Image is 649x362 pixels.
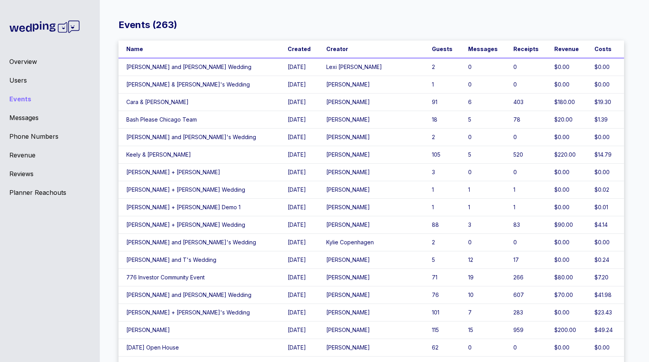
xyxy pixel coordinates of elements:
td: [PERSON_NAME] [118,321,280,339]
td: 2 [424,129,460,146]
td: 403 [506,94,546,111]
td: [PERSON_NAME] [318,339,424,357]
td: $0.00 [546,164,587,181]
td: [PERSON_NAME] + [PERSON_NAME]'s Wedding [118,304,280,321]
td: 91 [424,94,460,111]
td: 1 [424,199,460,216]
td: [DATE] [280,286,318,304]
td: 17 [506,251,546,269]
td: $0.00 [546,76,587,94]
td: 0 [506,129,546,146]
td: 88 [424,216,460,234]
a: Overview [9,57,90,66]
td: [DATE] [280,146,318,164]
a: Users [9,76,90,85]
td: Lexi [PERSON_NAME] [318,58,424,76]
td: [PERSON_NAME] [318,94,424,111]
a: Revenue [9,150,90,160]
td: $20.00 [546,111,587,129]
th: Created [280,41,318,58]
td: 0 [460,58,506,76]
td: $0.00 [546,129,587,146]
a: Reviews [9,169,90,178]
td: $4.14 [587,216,624,234]
td: [PERSON_NAME] and T's Wedding [118,251,280,269]
td: $23.43 [587,304,624,321]
td: 0 [460,164,506,181]
td: [PERSON_NAME] + [PERSON_NAME] Wedding [118,181,280,199]
td: [DATE] [280,129,318,146]
div: Phone Numbers [9,132,90,141]
td: 2 [424,234,460,251]
td: 0 [506,58,546,76]
td: $19.30 [587,94,624,111]
td: 520 [506,146,546,164]
td: [DATE] [280,304,318,321]
td: 1 [424,76,460,94]
td: 83 [506,216,546,234]
td: $0.00 [546,58,587,76]
td: [DATE] [280,181,318,199]
td: 12 [460,251,506,269]
td: 266 [506,269,546,286]
td: 105 [424,146,460,164]
td: [DATE] [280,111,318,129]
td: [DATE] [280,199,318,216]
td: [PERSON_NAME] + [PERSON_NAME] Demo 1 [118,199,280,216]
td: $0.00 [587,234,624,251]
td: [PERSON_NAME] [318,216,424,234]
td: 71 [424,269,460,286]
td: 5 [424,251,460,269]
td: [PERSON_NAME] [318,76,424,94]
td: 15 [460,321,506,339]
td: 0 [506,234,546,251]
td: [PERSON_NAME] and [PERSON_NAME]'s Wedding [118,234,280,251]
td: 1 [424,181,460,199]
td: [PERSON_NAME] [318,111,424,129]
td: 0 [506,76,546,94]
td: $0.01 [587,199,624,216]
td: 18 [424,111,460,129]
td: 5 [460,111,506,129]
td: $0.00 [587,129,624,146]
td: Cara & [PERSON_NAME] [118,94,280,111]
td: $41.98 [587,286,624,304]
td: $70.00 [546,286,587,304]
td: $0.00 [546,234,587,251]
td: [PERSON_NAME] + [PERSON_NAME] Wedding [118,216,280,234]
td: $0.00 [587,58,624,76]
td: [DATE] [280,58,318,76]
td: [PERSON_NAME] [318,321,424,339]
td: 1 [506,199,546,216]
a: Planner Reachouts [9,188,90,197]
td: 0 [506,164,546,181]
td: [PERSON_NAME] [318,146,424,164]
td: 5 [460,146,506,164]
td: 62 [424,339,460,357]
td: [PERSON_NAME] and [PERSON_NAME] Wedding [118,286,280,304]
td: [PERSON_NAME] [318,164,424,181]
td: [DATE] [280,164,318,181]
div: Events ( 263 ) [118,19,177,31]
td: $0.00 [546,199,587,216]
th: Messages [460,41,506,58]
th: Costs [587,41,624,58]
td: 607 [506,286,546,304]
td: Bash Please Chicago Team [118,111,280,129]
a: Messages [9,113,90,122]
td: 0 [460,234,506,251]
td: 19 [460,269,506,286]
td: 959 [506,321,546,339]
td: $220.00 [546,146,587,164]
td: $80.00 [546,269,587,286]
td: 283 [506,304,546,321]
td: Keely & [PERSON_NAME] [118,146,280,164]
td: 3 [424,164,460,181]
td: [PERSON_NAME] [318,199,424,216]
td: $200.00 [546,321,587,339]
td: [DATE] [280,234,318,251]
